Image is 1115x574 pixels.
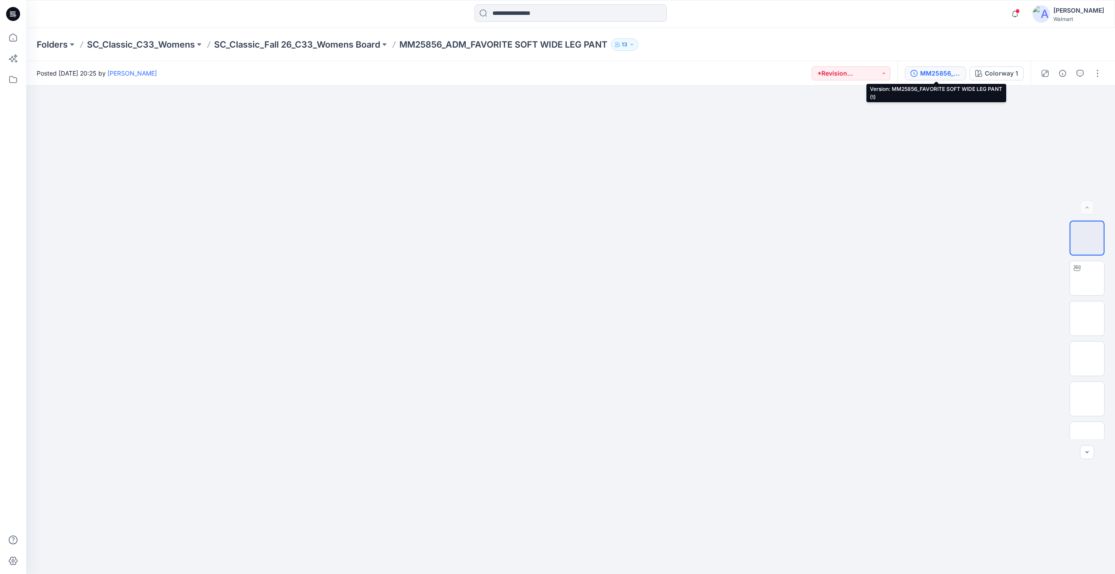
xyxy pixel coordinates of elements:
div: MM25856_FAVORITE SOFT WIDE LEG PANT (1) [920,69,960,78]
button: Colorway 1 [970,66,1024,80]
button: Details [1056,66,1070,80]
button: MM25856_FAVORITE SOFT WIDE LEG PANT (1) [905,66,966,80]
div: Colorway 1 [985,69,1018,78]
div: [PERSON_NAME] [1053,5,1104,16]
img: avatar [1032,5,1050,23]
p: 13 [622,40,627,49]
button: 13 [611,38,638,51]
a: SC_Classic_Fall 26_C33_Womens Board [214,38,380,51]
div: Walmart [1053,16,1104,22]
p: MM25856_ADM_FAVORITE SOFT WIDE LEG PANT [399,38,607,51]
a: Folders [37,38,68,51]
a: [PERSON_NAME] [107,69,157,77]
span: Posted [DATE] 20:25 by [37,69,157,78]
a: SC_Classic_C33_Womens [87,38,195,51]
